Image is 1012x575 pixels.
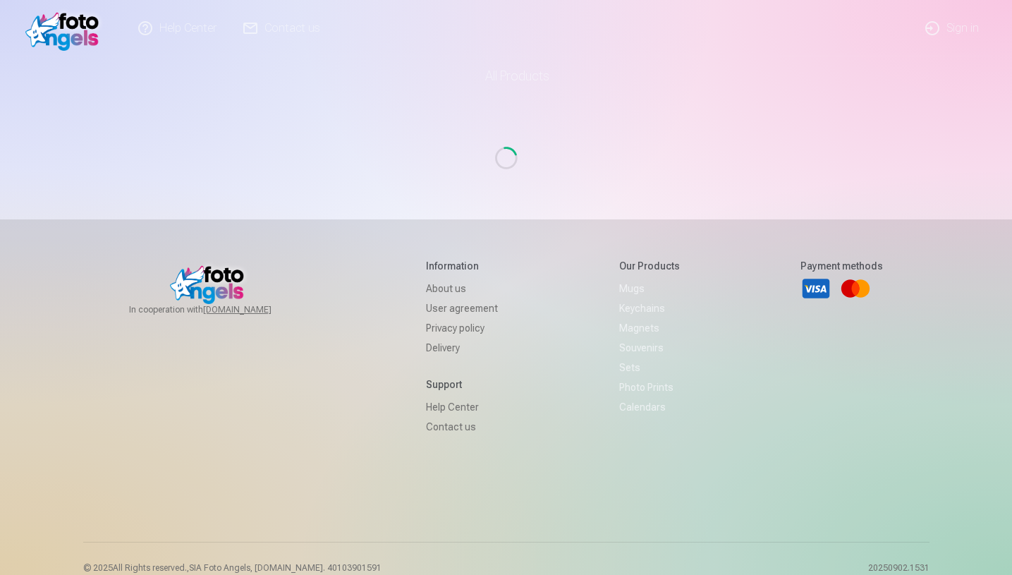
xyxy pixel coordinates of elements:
p: © 2025 All Rights reserved. , [83,562,382,574]
img: /v1 [25,6,106,51]
a: Privacy policy [426,318,498,338]
a: Help Center [426,397,498,417]
a: Contact us [426,417,498,437]
a: Magnets [619,318,680,338]
a: [DOMAIN_NAME] [203,304,305,315]
a: All products [446,56,566,96]
a: Calendars [619,397,680,417]
a: Souvenirs [619,338,680,358]
a: Keychains [619,298,680,318]
a: Sets [619,358,680,377]
h5: Support [426,377,498,392]
a: Visa [800,273,831,304]
h5: Our products [619,259,680,273]
span: In cooperation with [129,304,305,315]
a: Mastercard [840,273,871,304]
h5: Information [426,259,498,273]
h5: Payment methods [800,259,883,273]
a: Mugs [619,279,680,298]
a: About us [426,279,498,298]
span: SIA Foto Angels, [DOMAIN_NAME]. 40103901591 [189,563,382,573]
a: Photo prints [619,377,680,397]
a: Delivery [426,338,498,358]
a: User agreement [426,298,498,318]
